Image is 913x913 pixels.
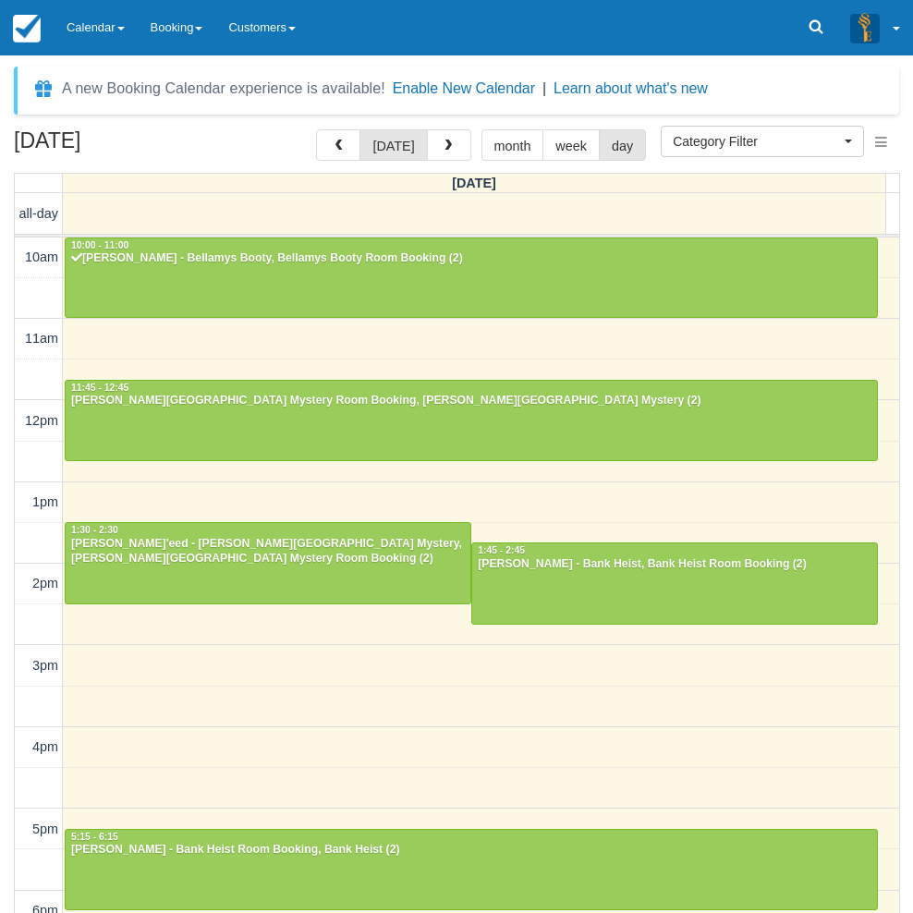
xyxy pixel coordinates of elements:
button: day [599,129,646,161]
span: Category Filter [673,132,840,151]
img: checkfront-main-nav-mini-logo.png [13,15,41,43]
span: 10am [25,250,58,264]
div: [PERSON_NAME] - Bank Heist Room Booking, Bank Heist (2) [70,843,872,858]
button: Category Filter [661,126,864,157]
span: 1:30 - 2:30 [71,525,118,535]
img: A3 [850,13,880,43]
span: 2pm [32,576,58,590]
span: 3pm [32,658,58,673]
button: month [481,129,544,161]
div: [PERSON_NAME][GEOGRAPHIC_DATA] Mystery Room Booking, [PERSON_NAME][GEOGRAPHIC_DATA] Mystery (2) [70,394,872,408]
div: [PERSON_NAME] - Bank Heist, Bank Heist Room Booking (2) [477,557,872,572]
a: 5:15 - 6:15[PERSON_NAME] - Bank Heist Room Booking, Bank Heist (2) [65,829,878,910]
button: Enable New Calendar [393,79,535,98]
button: [DATE] [359,129,427,161]
a: 1:30 - 2:30[PERSON_NAME]'eed - [PERSON_NAME][GEOGRAPHIC_DATA] Mystery, [PERSON_NAME][GEOGRAPHIC_D... [65,522,471,603]
span: 1:45 - 2:45 [478,545,525,555]
span: 11am [25,331,58,346]
span: [DATE] [452,176,496,190]
a: 10:00 - 11:00[PERSON_NAME] - Bellamys Booty, Bellamys Booty Room Booking (2) [65,237,878,319]
span: 1pm [32,494,58,509]
button: week [542,129,600,161]
div: A new Booking Calendar experience is available! [62,78,385,100]
span: 5:15 - 6:15 [71,832,118,842]
span: 11:45 - 12:45 [71,383,128,393]
span: 12pm [25,413,58,428]
span: 4pm [32,739,58,754]
span: | [542,80,546,96]
span: 5pm [32,822,58,836]
div: [PERSON_NAME] - Bellamys Booty, Bellamys Booty Room Booking (2) [70,251,872,266]
a: 11:45 - 12:45[PERSON_NAME][GEOGRAPHIC_DATA] Mystery Room Booking, [PERSON_NAME][GEOGRAPHIC_DATA] ... [65,380,878,461]
span: all-day [19,206,58,221]
div: [PERSON_NAME]'eed - [PERSON_NAME][GEOGRAPHIC_DATA] Mystery, [PERSON_NAME][GEOGRAPHIC_DATA] Myster... [70,537,466,566]
h2: [DATE] [14,129,248,164]
a: Learn about what's new [554,80,708,96]
a: 1:45 - 2:45[PERSON_NAME] - Bank Heist, Bank Heist Room Booking (2) [471,542,878,624]
span: 10:00 - 11:00 [71,240,128,250]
